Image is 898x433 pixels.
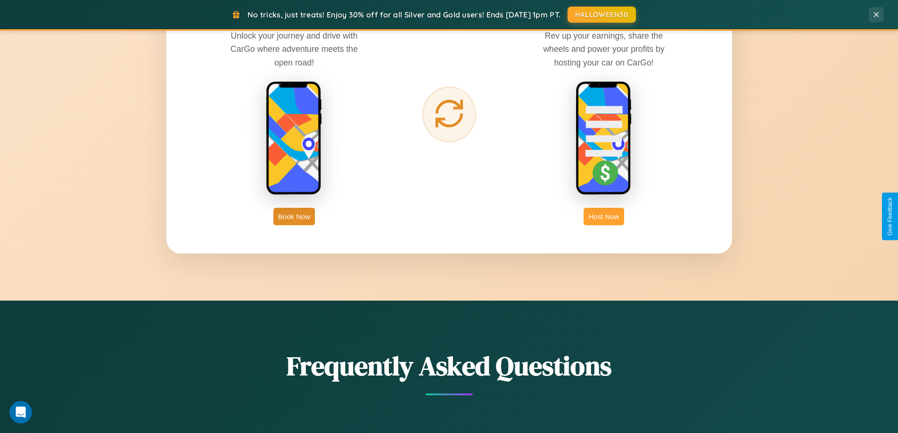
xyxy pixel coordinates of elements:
[576,81,632,196] img: host phone
[247,10,560,19] span: No tricks, just treats! Enjoy 30% off for all Silver and Gold users! Ends [DATE] 1pm PT.
[533,29,675,69] p: Rev up your earnings, share the wheels and power your profits by hosting your car on CarGo!
[166,348,732,384] h2: Frequently Asked Questions
[887,197,893,236] div: Give Feedback
[266,81,322,196] img: rent phone
[584,208,624,225] button: Host Now
[9,401,32,424] iframe: Intercom live chat
[273,208,315,225] button: Book Now
[568,7,636,23] button: HALLOWEEN30
[223,29,365,69] p: Unlock your journey and drive with CarGo where adventure meets the open road!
